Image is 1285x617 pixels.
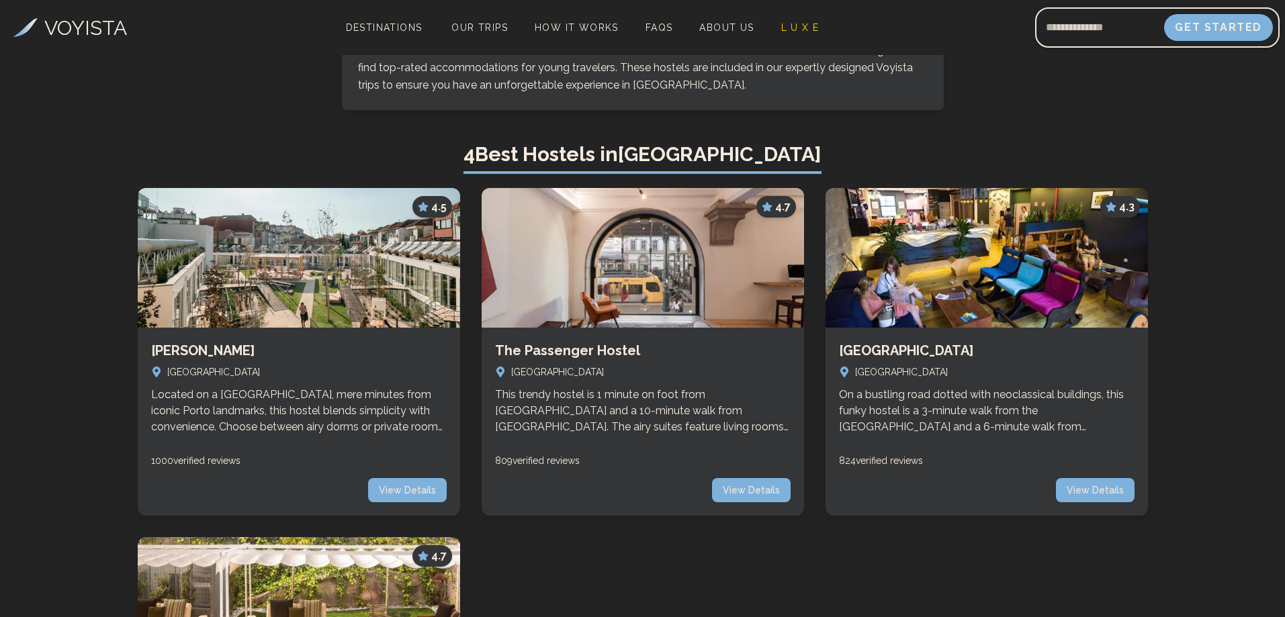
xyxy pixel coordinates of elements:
span: View Details [1056,478,1135,502]
img: Selina Porto - Top rated hostel in Porto [138,188,460,328]
h3: [PERSON_NAME] [151,341,447,360]
span: [GEOGRAPHIC_DATA] [511,365,604,379]
span: 4.7 [431,548,447,564]
p: Located on a [GEOGRAPHIC_DATA], mere minutes from iconic Porto landmarks, this hostel blends simp... [151,387,447,435]
span: [GEOGRAPHIC_DATA] [167,365,260,379]
a: The Passenger Hostel - Top rated hostel in Porto4.7The Passenger Hostel[GEOGRAPHIC_DATA]This tren... [482,188,804,516]
img: Voyista Logo [13,18,38,37]
a: FAQs [640,18,678,37]
p: On a bustling road dotted with neoclassical buildings, this funky hostel is a 3-minute walk from ... [839,387,1135,435]
h3: VOYISTA [44,13,127,43]
span: 4 Best Hostels in [GEOGRAPHIC_DATA] [463,142,822,174]
a: Selina Porto - Top rated hostel in Porto4.5[PERSON_NAME][GEOGRAPHIC_DATA]Located on a [GEOGRAPHIC... [138,188,460,516]
span: View Details [368,478,447,502]
div: 1000 verified reviews [151,454,447,467]
span: View Details [712,478,791,502]
span: FAQs [646,22,673,33]
span: L U X E [781,22,819,33]
img: The Passenger Hostel - Top rated hostel in Porto [482,188,804,328]
a: Our Trips [446,18,513,37]
a: How It Works [529,18,624,37]
span: Destinations [341,17,428,56]
p: At [GEOGRAPHIC_DATA], we curated these best hostels in [GEOGRAPHIC_DATA] because we scour the glo... [358,42,928,94]
span: 4.5 [431,199,447,215]
h3: [GEOGRAPHIC_DATA] [839,341,1135,360]
span: About Us [699,22,754,33]
span: 4.7 [775,199,791,215]
input: Email address [1035,11,1164,44]
h3: The Passenger Hostel [495,341,791,360]
button: Get Started [1164,14,1273,41]
span: Our Trips [451,22,508,33]
img: Nice Way Porto Hostel - Top rated hostel in Porto [826,188,1148,328]
a: Nice Way Porto Hostel - Top rated hostel in Porto4.3[GEOGRAPHIC_DATA][GEOGRAPHIC_DATA]On a bustli... [826,188,1148,516]
a: VOYISTA [13,13,127,43]
span: How It Works [535,22,619,33]
div: 809 verified reviews [495,454,791,467]
p: This trendy hostel is 1 minute on foot from [GEOGRAPHIC_DATA] and a 10-minute walk from [GEOGRAPH... [495,387,791,435]
a: About Us [694,18,759,37]
div: 824 verified reviews [839,454,1135,467]
span: [GEOGRAPHIC_DATA] [855,365,948,379]
span: 4.3 [1119,199,1135,215]
a: L U X E [776,18,825,37]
